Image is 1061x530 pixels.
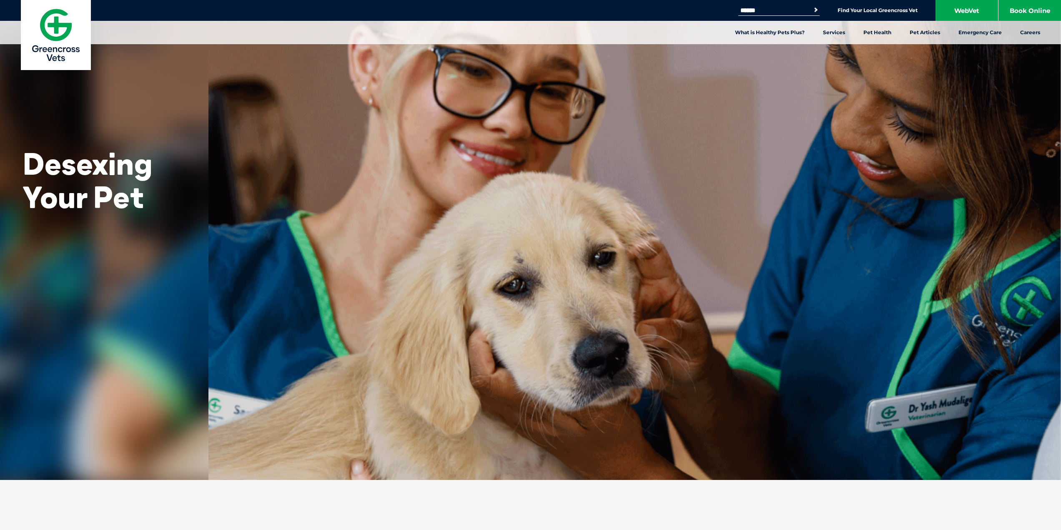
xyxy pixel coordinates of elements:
a: What is Healthy Pets Plus? [726,21,814,44]
a: Find Your Local Greencross Vet [838,7,918,14]
a: Pet Health [854,21,900,44]
a: Emergency Care [949,21,1011,44]
a: Services [814,21,854,44]
a: Careers [1011,21,1049,44]
button: Search [812,6,820,14]
a: Pet Articles [900,21,949,44]
h1: Desexing Your Pet [23,147,186,213]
